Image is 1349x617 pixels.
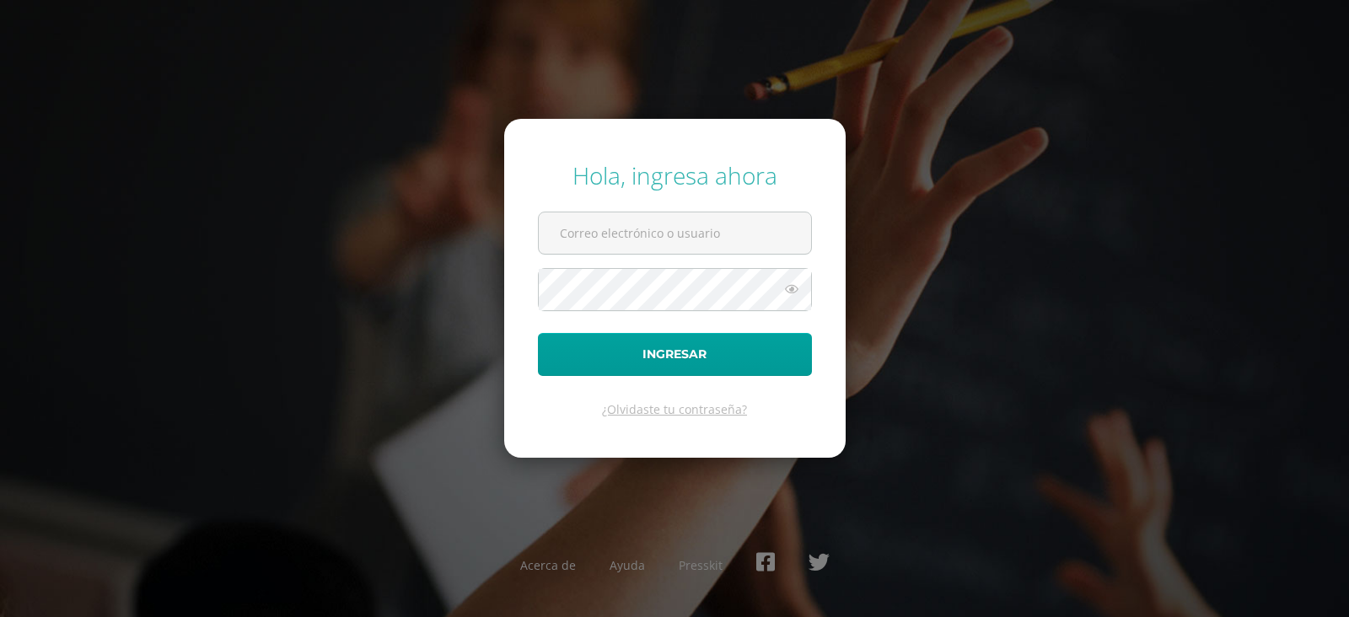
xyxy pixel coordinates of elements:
a: ¿Olvidaste tu contraseña? [602,401,747,417]
a: Ayuda [610,557,645,573]
a: Presskit [679,557,723,573]
div: Hola, ingresa ahora [538,159,812,191]
a: Acerca de [520,557,576,573]
input: Correo electrónico o usuario [539,212,811,254]
button: Ingresar [538,333,812,376]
